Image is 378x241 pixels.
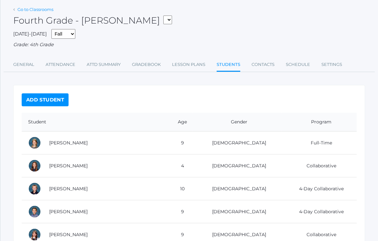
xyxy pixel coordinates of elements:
[192,113,281,131] th: Gender
[281,131,357,154] td: Full-Time
[217,58,240,72] a: Students
[13,16,172,26] h2: Fourth Grade - [PERSON_NAME]
[168,154,192,177] td: 4
[281,200,357,223] td: 4-Day Collaborative
[281,177,357,200] td: 4-Day Collaborative
[286,58,310,71] a: Schedule
[49,140,88,146] a: [PERSON_NAME]
[192,154,281,177] td: [DEMOGRAPHIC_DATA]
[132,58,161,71] a: Gradebook
[22,113,168,131] th: Student
[252,58,275,71] a: Contacts
[281,113,357,131] th: Program
[321,58,342,71] a: Settings
[28,159,41,172] div: Claire Arnold
[46,58,75,71] a: Attendance
[192,200,281,223] td: [DEMOGRAPHIC_DATA]
[281,154,357,177] td: Collaborative
[13,31,47,37] span: [DATE]-[DATE]
[49,209,88,215] a: [PERSON_NAME]
[28,182,41,195] div: Levi Beaty
[192,131,281,154] td: [DEMOGRAPHIC_DATA]
[192,177,281,200] td: [DEMOGRAPHIC_DATA]
[172,58,205,71] a: Lesson Plans
[22,93,69,106] a: Add Student
[87,58,121,71] a: Attd Summary
[17,7,53,12] a: Go to Classrooms
[168,113,192,131] th: Age
[28,228,41,241] div: Brynn Boyer
[49,232,88,237] a: [PERSON_NAME]
[168,200,192,223] td: 9
[13,58,34,71] a: General
[49,163,88,169] a: [PERSON_NAME]
[168,177,192,200] td: 10
[168,131,192,154] td: 9
[28,136,41,149] div: Amelia Adams
[13,41,365,48] div: Grade: 4th Grade
[28,205,41,218] div: James Bernardi
[49,186,88,192] a: [PERSON_NAME]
